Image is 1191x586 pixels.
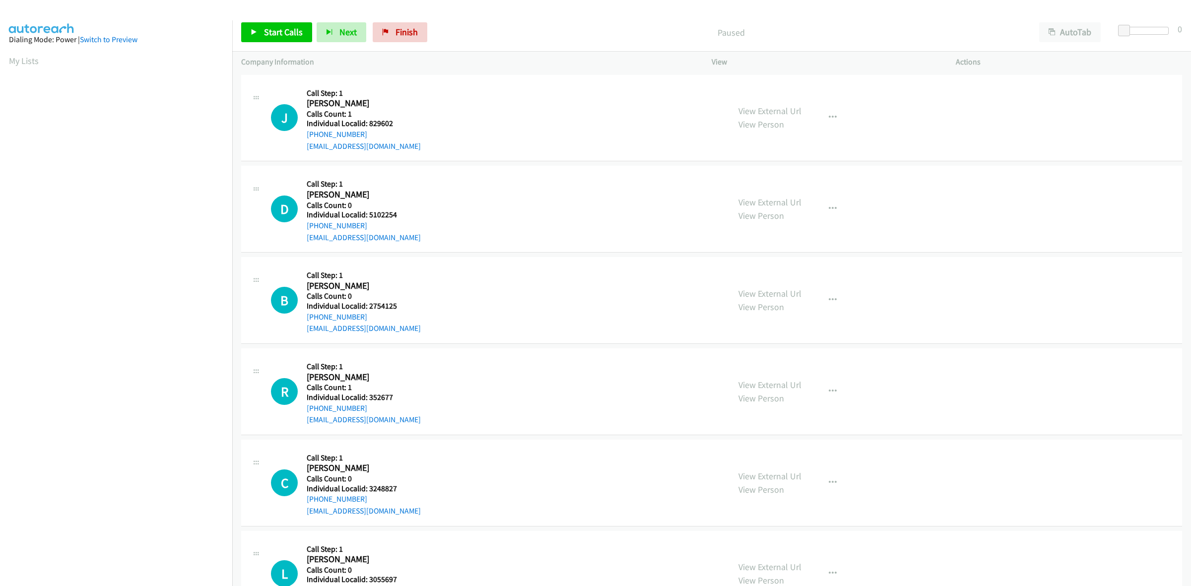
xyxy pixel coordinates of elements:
div: The call is yet to be attempted [271,469,298,496]
span: Next [339,26,357,38]
button: Next [317,22,366,42]
a: [PHONE_NUMBER] [307,403,367,413]
a: [EMAIL_ADDRESS][DOMAIN_NAME] [307,233,421,242]
h5: Call Step: 1 [307,179,421,189]
p: Paused [441,26,1021,39]
div: The call is yet to be attempted [271,195,298,222]
a: View External Url [738,196,801,208]
h2: [PERSON_NAME] [307,554,409,565]
a: View Person [738,301,784,313]
a: [PHONE_NUMBER] [307,312,367,322]
iframe: Resource Center [1162,254,1191,332]
div: The call is yet to be attempted [271,287,298,314]
a: Finish [373,22,427,42]
h5: Individual Localid: 5102254 [307,210,421,220]
h1: C [271,469,298,496]
h5: Individual Localid: 3248827 [307,484,421,494]
h5: Individual Localid: 3055697 [307,575,421,585]
h5: Call Step: 1 [307,88,421,98]
h2: [PERSON_NAME] [307,372,409,383]
h5: Call Step: 1 [307,544,421,554]
a: View External Url [738,379,801,391]
h1: D [271,195,298,222]
a: View Person [738,484,784,495]
span: Start Calls [264,26,303,38]
h2: [PERSON_NAME] [307,189,409,200]
a: View External Url [738,561,801,573]
span: Finish [396,26,418,38]
h5: Calls Count: 1 [307,109,421,119]
button: AutoTab [1039,22,1101,42]
div: The call is yet to be attempted [271,378,298,405]
a: [EMAIL_ADDRESS][DOMAIN_NAME] [307,141,421,151]
h2: [PERSON_NAME] [307,280,409,292]
a: View Person [738,575,784,586]
a: My Lists [9,55,39,66]
a: Start Calls [241,22,312,42]
div: 0 [1178,22,1182,36]
a: View Person [738,392,784,404]
h5: Calls Count: 0 [307,565,421,575]
p: Company Information [241,56,694,68]
h5: Calls Count: 1 [307,383,421,392]
div: Delay between calls (in seconds) [1123,27,1169,35]
p: View [712,56,938,68]
a: View External Url [738,288,801,299]
a: [EMAIL_ADDRESS][DOMAIN_NAME] [307,324,421,333]
h1: R [271,378,298,405]
iframe: Dialpad [9,76,232,548]
a: View External Url [738,470,801,482]
a: [PHONE_NUMBER] [307,494,367,504]
div: Dialing Mode: Power | [9,34,223,46]
a: [PHONE_NUMBER] [307,130,367,139]
a: [PHONE_NUMBER] [307,221,367,230]
a: Switch to Preview [80,35,137,44]
h5: Call Step: 1 [307,362,421,372]
h5: Call Step: 1 [307,453,421,463]
div: The call is yet to be attempted [271,104,298,131]
a: View Person [738,210,784,221]
a: View Person [738,119,784,130]
h5: Calls Count: 0 [307,474,421,484]
h2: [PERSON_NAME] [307,462,409,474]
h2: [PERSON_NAME] [307,98,409,109]
h5: Individual Localid: 829602 [307,119,421,129]
h5: Calls Count: 0 [307,291,421,301]
a: [EMAIL_ADDRESS][DOMAIN_NAME] [307,415,421,424]
h1: B [271,287,298,314]
h5: Calls Count: 0 [307,200,421,210]
a: View External Url [738,105,801,117]
p: Actions [956,56,1182,68]
h5: Individual Localid: 352677 [307,392,421,402]
h5: Call Step: 1 [307,270,421,280]
h5: Individual Localid: 2754125 [307,301,421,311]
h1: J [271,104,298,131]
a: [EMAIL_ADDRESS][DOMAIN_NAME] [307,506,421,516]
